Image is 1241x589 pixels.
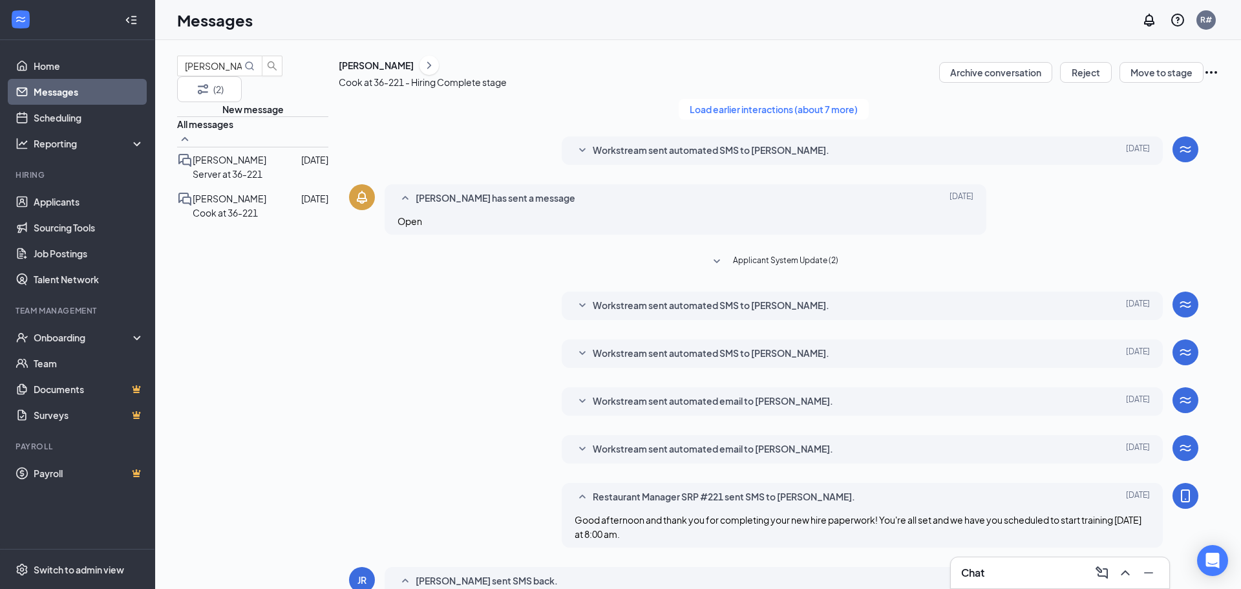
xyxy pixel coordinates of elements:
[1178,488,1193,504] svg: MobileSms
[416,191,575,206] span: [PERSON_NAME] has sent a message
[1115,562,1136,583] button: ChevronUp
[16,169,142,180] div: Hiring
[177,153,193,168] svg: DoubleChat
[679,99,869,120] button: Load earlier interactions (about 7 more)
[419,56,439,75] button: ChevronRight
[1178,392,1193,408] svg: WorkstreamLogo
[593,394,833,409] span: Workstream sent automated email to [PERSON_NAME].
[398,573,413,589] svg: SmallChevronUp
[177,76,242,102] button: Filter (2)
[193,206,258,220] p: Cook at 36-221
[34,79,144,105] a: Messages
[16,563,28,576] svg: Settings
[961,566,984,580] h3: Chat
[398,191,413,206] svg: SmallChevronUp
[177,131,193,147] svg: SmallChevronUp
[16,441,142,452] div: Payroll
[593,143,829,158] span: Workstream sent automated SMS to [PERSON_NAME].
[125,14,138,27] svg: Collapse
[354,189,370,205] svg: Bell
[423,58,436,73] svg: ChevronRight
[16,305,142,316] div: Team Management
[709,254,725,270] svg: SmallChevronDown
[262,56,282,76] button: search
[575,298,590,314] svg: SmallChevronDown
[301,191,328,206] p: [DATE]
[1126,489,1150,505] span: [DATE]
[34,402,144,428] a: SurveysCrown
[575,442,590,457] svg: SmallChevronDown
[34,350,144,376] a: Team
[34,460,144,486] a: PayrollCrown
[339,59,414,72] div: [PERSON_NAME]
[34,563,124,576] div: Switch to admin view
[1197,545,1228,576] div: Open Intercom Messenger
[34,376,144,402] a: DocumentsCrown
[1126,442,1150,457] span: [DATE]
[1126,346,1150,361] span: [DATE]
[177,9,253,31] h1: Messages
[262,61,282,71] span: search
[34,266,144,292] a: Talent Network
[244,61,255,71] svg: MagnifyingGlass
[185,59,242,73] input: Search
[357,573,366,586] div: JR
[593,489,855,505] span: Restaurant Manager SRP #221 sent SMS to [PERSON_NAME].
[1126,298,1150,314] span: [DATE]
[416,573,558,589] span: [PERSON_NAME] sent SMS back.
[222,102,284,116] button: New message
[1092,562,1112,583] button: ComposeMessage
[177,118,233,130] span: All messages
[34,215,144,241] a: Sourcing Tools
[949,573,973,589] span: [DATE]
[575,143,590,158] svg: SmallChevronDown
[575,346,590,361] svg: SmallChevronDown
[34,137,145,150] div: Reporting
[177,191,193,207] svg: DoubleChat
[398,215,422,227] span: Open
[593,442,833,457] span: Workstream sent automated email to [PERSON_NAME].
[575,489,590,505] svg: SmallChevronUp
[939,62,1052,83] button: Archive conversation
[34,189,144,215] a: Applicants
[575,514,1141,540] span: Good afternoon and thank you for completing your new hire paperwork! You're all set and we have y...
[1141,12,1157,28] svg: Notifications
[16,331,28,344] svg: UserCheck
[14,13,27,26] svg: WorkstreamLogo
[1118,565,1133,581] svg: ChevronUp
[593,298,829,314] span: Workstream sent automated SMS to [PERSON_NAME].
[575,394,590,409] svg: SmallChevronDown
[733,254,838,270] span: Applicant System Update (2)
[709,254,838,270] button: SmallChevronDownApplicant System Update (2)
[1200,14,1212,25] div: R#
[301,153,328,167] p: [DATE]
[195,81,211,97] svg: Filter
[1141,565,1156,581] svg: Minimize
[1178,345,1193,360] svg: WorkstreamLogo
[1178,440,1193,456] svg: WorkstreamLogo
[34,241,144,266] a: Job Postings
[593,346,829,361] span: Workstream sent automated SMS to [PERSON_NAME].
[1126,394,1150,409] span: [DATE]
[339,75,507,89] p: Cook at 36-221 - Hiring Complete stage
[1094,565,1110,581] svg: ComposeMessage
[34,53,144,79] a: Home
[1119,62,1204,83] button: Move to stage
[193,154,266,166] span: [PERSON_NAME]
[34,331,133,344] div: Onboarding
[1138,562,1159,583] button: Minimize
[193,167,262,181] p: Server at 36-221
[34,105,144,131] a: Scheduling
[1060,62,1112,83] button: Reject
[1126,143,1150,158] span: [DATE]
[193,193,266,204] span: [PERSON_NAME]
[1178,297,1193,312] svg: WorkstreamLogo
[1170,12,1185,28] svg: QuestionInfo
[1178,142,1193,157] svg: WorkstreamLogo
[16,137,28,150] svg: Analysis
[949,191,973,206] span: [DATE]
[1204,65,1219,80] svg: Ellipses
